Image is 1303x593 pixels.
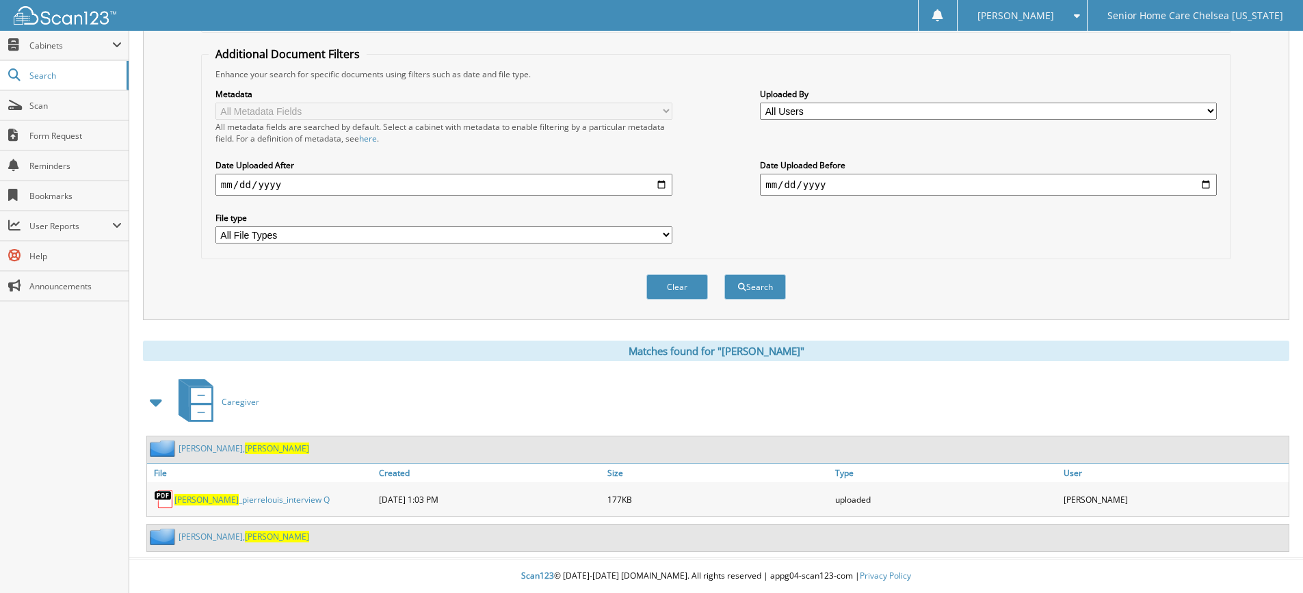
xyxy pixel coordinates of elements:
a: Size [604,464,832,482]
div: 177KB [604,486,832,513]
span: Scan123 [521,570,554,581]
span: [PERSON_NAME] [174,494,239,505]
img: folder2.png [150,528,179,545]
label: Uploaded By [760,88,1217,100]
legend: Additional Document Filters [209,47,367,62]
div: Enhance your search for specific documents using filters such as date and file type. [209,68,1224,80]
a: Privacy Policy [860,570,911,581]
span: [PERSON_NAME] [245,443,309,454]
a: User [1060,464,1289,482]
span: [PERSON_NAME] [977,12,1054,20]
span: Search [29,70,120,81]
a: here [359,133,377,144]
img: scan123-logo-white.svg [14,6,116,25]
a: [PERSON_NAME],[PERSON_NAME] [179,531,309,542]
div: © [DATE]-[DATE] [DOMAIN_NAME]. All rights reserved | appg04-scan123-com | [129,559,1303,593]
button: Search [724,274,786,300]
label: File type [215,212,672,224]
button: Clear [646,274,708,300]
img: PDF.png [154,489,174,510]
a: [PERSON_NAME]_pierrelouis_interview Q [174,494,330,505]
span: Help [29,250,122,262]
div: [DATE] 1:03 PM [376,486,604,513]
div: All metadata fields are searched by default. Select a cabinet with metadata to enable filtering b... [215,121,672,144]
a: Created [376,464,604,482]
label: Date Uploaded Before [760,159,1217,171]
input: start [215,174,672,196]
span: Form Request [29,130,122,142]
span: Senior Home Care Chelsea [US_STATE] [1107,12,1283,20]
span: Announcements [29,280,122,292]
span: User Reports [29,220,112,232]
iframe: Chat Widget [1235,527,1303,593]
input: end [760,174,1217,196]
div: uploaded [832,486,1060,513]
a: Type [832,464,1060,482]
span: Bookmarks [29,190,122,202]
span: [PERSON_NAME] [245,531,309,542]
a: Caregiver [170,375,259,429]
label: Date Uploaded After [215,159,672,171]
a: File [147,464,376,482]
img: folder2.png [150,440,179,457]
span: Cabinets [29,40,112,51]
div: Matches found for "[PERSON_NAME]" [143,341,1289,361]
div: [PERSON_NAME] [1060,486,1289,513]
span: Scan [29,100,122,111]
a: [PERSON_NAME],[PERSON_NAME] [179,443,309,454]
span: Caregiver [222,396,259,408]
span: Reminders [29,160,122,172]
label: Metadata [215,88,672,100]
